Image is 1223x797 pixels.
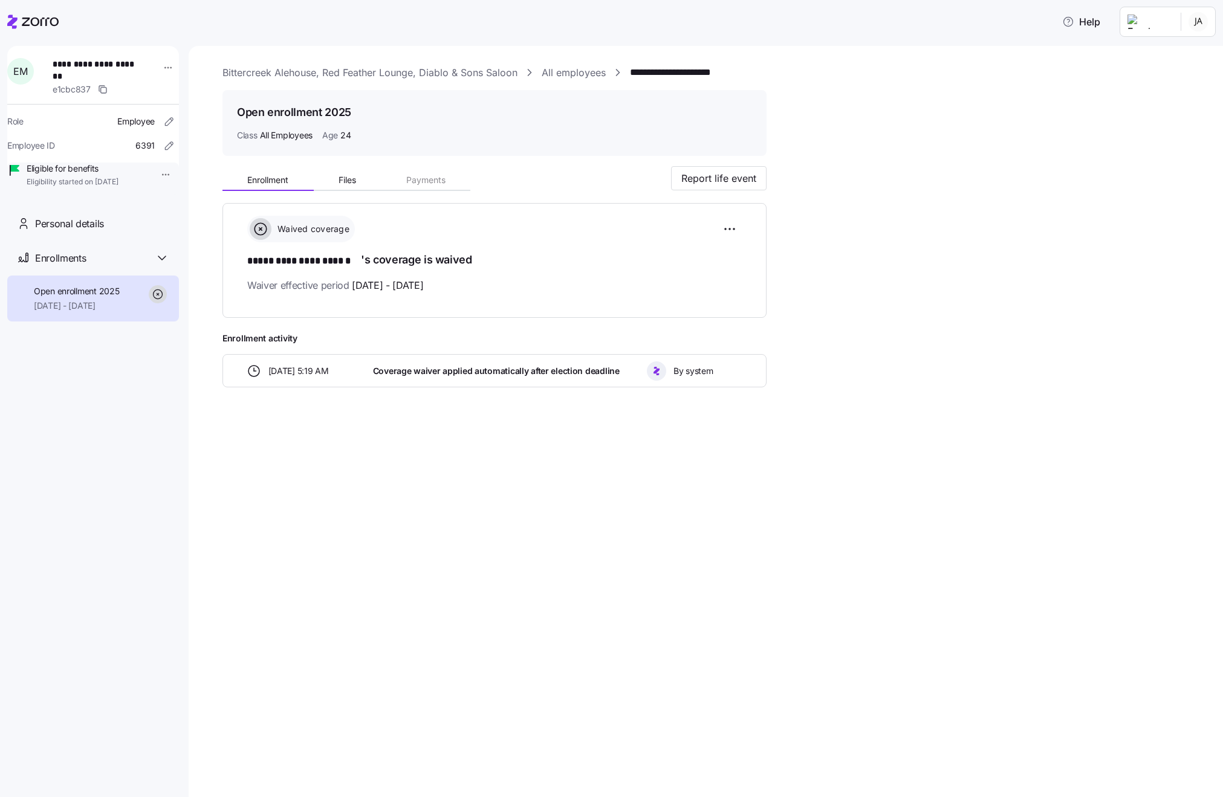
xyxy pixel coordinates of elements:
[237,105,351,120] h1: Open enrollment 2025
[340,129,351,141] span: 24
[260,129,313,141] span: All Employees
[1189,12,1208,31] img: c4d3d487c9e10b8cc10e084df370a1a2
[7,140,55,152] span: Employee ID
[222,65,517,80] a: Bittercreek Alehouse, Red Feather Lounge, Diablo & Sons Saloon
[237,129,258,141] span: Class
[671,166,767,190] button: Report life event
[406,176,446,184] span: Payments
[247,176,288,184] span: Enrollment
[53,83,91,95] span: e1cbc837
[117,115,155,127] span: Employee
[34,285,119,297] span: Open enrollment 2025
[274,223,349,235] span: Waived coverage
[673,365,713,377] span: By system
[322,129,338,141] span: Age
[352,278,423,293] span: [DATE] - [DATE]
[1062,15,1100,29] span: Help
[7,115,24,127] span: Role
[35,216,104,231] span: Personal details
[13,66,27,76] span: E M
[35,251,86,266] span: Enrollments
[542,65,606,80] a: All employees
[268,365,329,377] span: [DATE] 5:19 AM
[27,163,118,175] span: Eligible for benefits
[27,177,118,187] span: Eligibility started on [DATE]
[1127,15,1171,29] img: Employer logo
[373,365,620,377] span: Coverage waiver applied automatically after election deadline
[222,332,767,344] span: Enrollment activity
[339,176,356,184] span: Files
[135,140,155,152] span: 6391
[247,252,742,268] h1: 's coverage is waived
[681,171,756,186] span: Report life event
[34,300,119,312] span: [DATE] - [DATE]
[1053,10,1110,34] button: Help
[247,278,424,293] span: Waiver effective period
